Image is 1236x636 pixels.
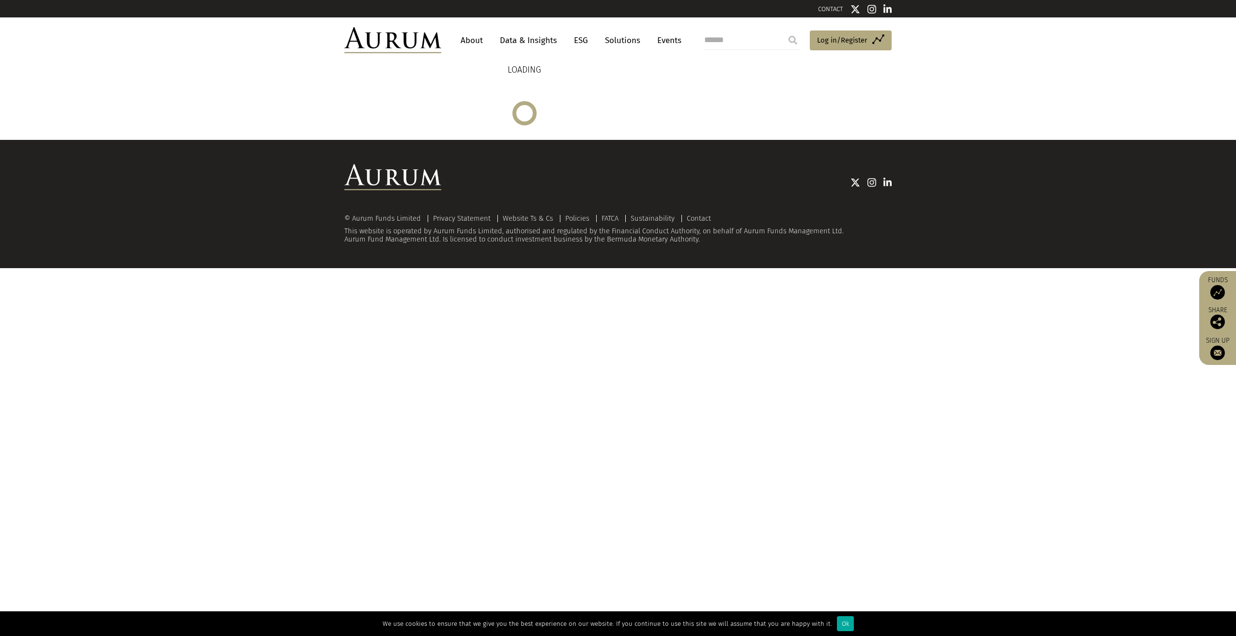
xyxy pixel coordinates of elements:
[850,4,860,14] img: Twitter icon
[631,214,675,223] a: Sustainability
[867,4,876,14] img: Instagram icon
[495,31,562,49] a: Data & Insights
[344,164,441,190] img: Aurum Logo
[867,178,876,187] img: Instagram icon
[783,30,803,50] input: Submit
[503,214,553,223] a: Website Ts & Cs
[883,4,892,14] img: Linkedin icon
[569,31,593,49] a: ESG
[344,27,441,53] img: Aurum
[600,31,645,49] a: Solutions
[883,178,892,187] img: Linkedin icon
[602,214,618,223] a: FATCA
[433,214,491,223] a: Privacy Statement
[565,214,589,223] a: Policies
[456,31,488,49] a: About
[687,214,711,223] a: Contact
[850,178,860,187] img: Twitter icon
[817,34,867,46] span: Log in/Register
[508,63,541,77] p: LOADING
[344,215,426,222] div: © Aurum Funds Limited
[344,214,892,244] div: This website is operated by Aurum Funds Limited, authorised and regulated by the Financial Conduc...
[652,31,681,49] a: Events
[810,30,892,51] a: Log in/Register
[818,5,843,13] a: CONTACT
